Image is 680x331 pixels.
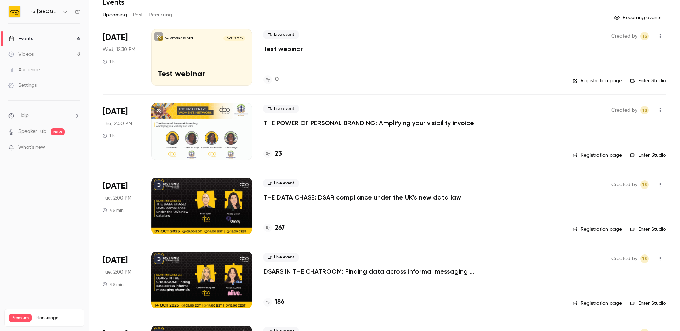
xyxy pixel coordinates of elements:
[18,112,29,119] span: Help
[158,70,245,79] p: Test webinar
[18,128,46,135] a: SpeakerHub
[9,6,20,17] img: The DPO Centre
[630,300,666,307] a: Enter Studio
[263,119,474,127] a: THE POWER OF PERSONAL BRANDING: Amplifying your visibility invoice
[263,30,299,39] span: Live event
[8,51,34,58] div: Videos
[133,9,143,21] button: Past
[263,179,299,187] span: Live event
[640,180,649,189] span: Taylor Swann
[103,59,115,64] div: 1 h
[263,253,299,262] span: Live event
[103,9,127,21] button: Upcoming
[263,45,303,53] a: Test webinar
[640,106,649,114] span: Taylor Swann
[103,180,128,192] span: [DATE]
[263,297,284,307] a: 186
[103,178,140,234] div: Oct 7 Tue, 2:00 PM (Europe/London)
[630,77,666,84] a: Enter Studio
[642,254,647,263] span: TS
[103,281,124,287] div: 45 min
[8,66,40,73] div: Audience
[630,226,666,233] a: Enter Studio
[611,32,637,40] span: Created by
[611,180,637,189] span: Created by
[149,9,172,21] button: Recurring
[573,152,622,159] a: Registration page
[8,112,80,119] li: help-dropdown-opener
[611,254,637,263] span: Created by
[275,75,279,84] h4: 0
[611,12,666,23] button: Recurring events
[263,193,461,202] a: THE DATA CHASE: DSAR compliance under the UK’s new data law
[223,36,245,41] span: [DATE] 12:30 PM
[36,315,80,321] span: Plan usage
[165,37,194,40] p: The [GEOGRAPHIC_DATA]
[573,300,622,307] a: Registration page
[18,144,45,151] span: What's new
[263,223,285,233] a: 267
[103,195,131,202] span: Tue, 2:00 PM
[103,120,132,127] span: Thu, 2:00 PM
[103,106,128,117] span: [DATE]
[103,103,140,160] div: Oct 2 Thu, 2:00 PM (Europe/London)
[9,314,32,322] span: Premium
[103,254,128,266] span: [DATE]
[103,32,128,43] span: [DATE]
[640,32,649,40] span: Taylor Swann
[573,226,622,233] a: Registration page
[263,105,299,113] span: Live event
[263,75,279,84] a: 0
[640,254,649,263] span: Taylor Swann
[611,106,637,114] span: Created by
[72,145,80,151] iframe: Noticeable Trigger
[642,180,647,189] span: TS
[263,149,282,159] a: 23
[275,297,284,307] h4: 186
[103,269,131,276] span: Tue, 2:00 PM
[573,77,622,84] a: Registration page
[103,29,140,86] div: Oct 1 Wed, 12:30 PM (Europe/London)
[103,207,124,213] div: 45 min
[151,29,252,86] a: Test webinar The [GEOGRAPHIC_DATA][DATE] 12:30 PMTest webinar
[275,223,285,233] h4: 267
[8,82,37,89] div: Settings
[51,128,65,135] span: new
[263,267,476,276] a: DSARS IN THE CHATROOM: Finding data across informal messaging channels
[103,252,140,308] div: Oct 14 Tue, 2:00 PM (Europe/London)
[8,35,33,42] div: Events
[642,32,647,40] span: TS
[275,149,282,159] h4: 23
[26,8,59,15] h6: The [GEOGRAPHIC_DATA]
[103,46,135,53] span: Wed, 12:30 PM
[642,106,647,114] span: TS
[630,152,666,159] a: Enter Studio
[103,133,115,139] div: 1 h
